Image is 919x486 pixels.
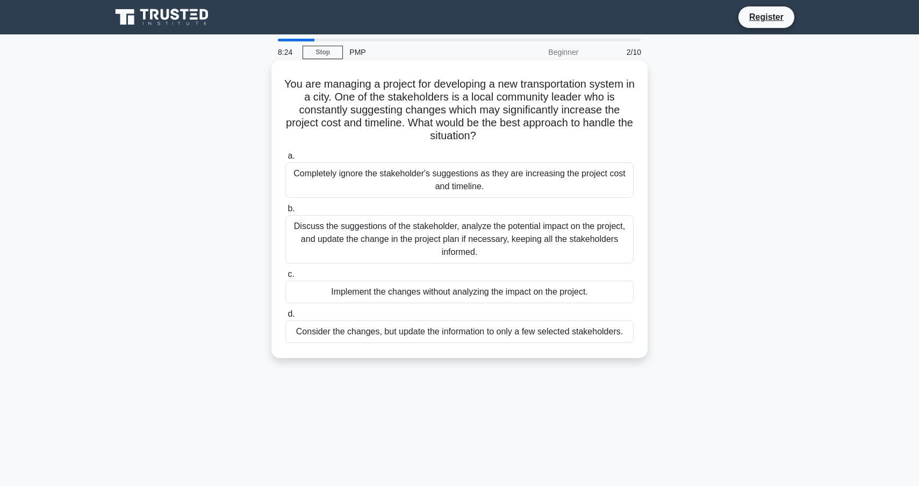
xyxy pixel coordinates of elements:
div: PMP [343,41,491,63]
div: Consider the changes, but update the information to only a few selected stakeholders. [285,320,634,343]
div: 8:24 [271,41,303,63]
h5: You are managing a project for developing a new transportation system in a city. One of the stake... [284,77,635,143]
div: Beginner [491,41,585,63]
span: c. [288,269,294,278]
span: d. [288,309,295,318]
a: Stop [303,46,343,59]
div: Completely ignore the stakeholder's suggestions as they are increasing the project cost and timel... [285,162,634,198]
div: Discuss the suggestions of the stakeholder, analyze the potential impact on the project, and upda... [285,215,634,263]
div: Implement the changes without analyzing the impact on the project. [285,281,634,303]
span: a. [288,151,295,160]
a: Register [743,10,790,24]
span: b. [288,204,295,213]
div: 2/10 [585,41,648,63]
